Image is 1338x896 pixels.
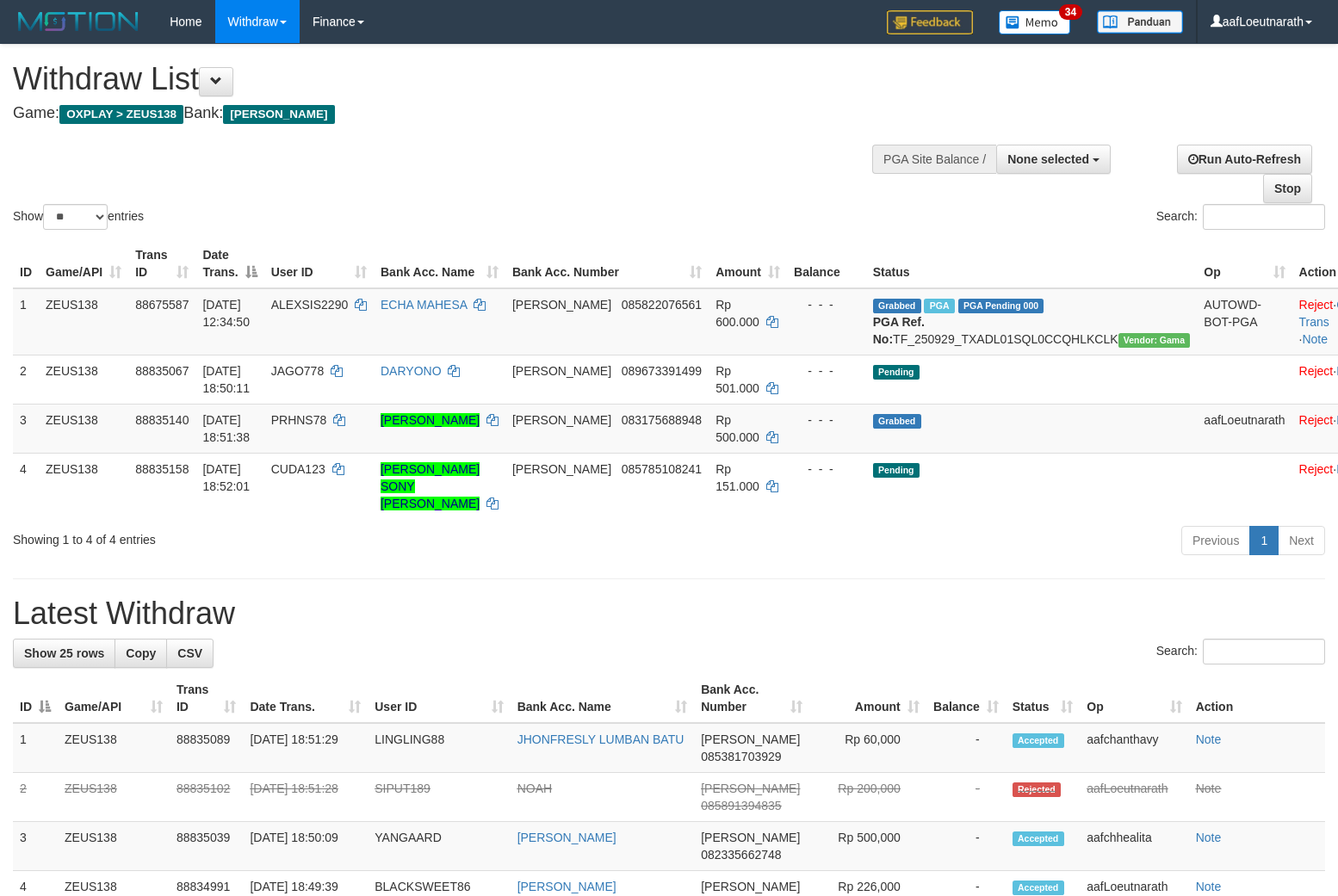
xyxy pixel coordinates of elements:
span: JAGO778 [271,364,324,378]
td: ZEUS138 [39,404,128,453]
td: [DATE] 18:51:28 [243,773,368,822]
span: Accepted [1013,881,1064,895]
img: Button%20Memo.svg [999,10,1071,34]
span: 88675587 [135,298,189,312]
input: Search: [1203,639,1325,664]
span: Pending [873,365,920,380]
td: SIPUT189 [368,773,510,822]
select: Showentries [43,204,108,230]
th: Status [866,239,1198,288]
span: [PERSON_NAME] [512,364,611,378]
th: Status: activate to sort column ascending [1006,674,1081,723]
span: Vendor URL: https://trx31.1velocity.biz [1118,333,1191,348]
th: Game/API: activate to sort column ascending [58,674,170,723]
th: Bank Acc. Name: activate to sort column ascending [511,674,695,723]
td: 2 [13,773,58,822]
label: Search: [1156,639,1325,664]
td: aafLoeutnarath [1197,404,1292,453]
h1: Latest Withdraw [13,596,1325,631]
th: Date Trans.: activate to sort column ascending [243,674,368,723]
span: Copy 085785108241 to clipboard [622,462,702,476]
td: ZEUS138 [39,453,128,519]
a: Stop [1263,174,1312,203]
td: Rp 200,000 [809,773,926,822]
td: 1 [13,288,39,355]
th: Balance: activate to sort column ascending [926,674,1006,723]
span: 88835140 [135,413,189,427]
a: Show 25 rows [13,639,115,668]
span: CSV [177,646,202,660]
span: [DATE] 18:51:38 [202,413,250,444]
span: Rp 500.000 [715,413,759,444]
span: Rp 151.000 [715,462,759,493]
span: Rp 501.000 [715,364,759,395]
td: aafchhealita [1080,822,1188,871]
span: Copy 085891394835 to clipboard [701,799,781,813]
a: [PERSON_NAME] [381,413,480,427]
span: Pending [873,463,920,478]
label: Show entries [13,204,144,230]
span: 88835067 [135,364,189,378]
td: ZEUS138 [58,822,170,871]
th: User ID: activate to sort column ascending [368,674,510,723]
span: PGA Pending [958,299,1044,313]
span: Copy 085822076561 to clipboard [622,298,702,312]
span: Grabbed [873,414,921,429]
a: Run Auto-Refresh [1177,145,1312,174]
th: Amount: activate to sort column ascending [709,239,787,288]
h1: Withdraw List [13,62,875,96]
a: Note [1196,782,1222,795]
span: [PERSON_NAME] [512,298,611,312]
th: Amount: activate to sort column ascending [809,674,926,723]
td: Rp 60,000 [809,723,926,773]
a: JHONFRESLY LUMBAN BATU [517,732,684,746]
td: 3 [13,404,39,453]
b: PGA Ref. No: [873,315,925,346]
td: [DATE] 18:50:09 [243,822,368,871]
a: Copy [115,639,167,668]
span: Copy 089673391499 to clipboard [622,364,702,378]
th: Op: activate to sort column ascending [1080,674,1188,723]
span: Show 25 rows [24,646,104,660]
span: Marked by aafpengsreynich [924,299,954,313]
td: ZEUS138 [58,723,170,773]
th: Op: activate to sort column ascending [1197,239,1292,288]
td: LINGLING88 [368,723,510,773]
a: Reject [1299,462,1334,476]
span: [DATE] 18:50:11 [202,364,250,395]
div: Showing 1 to 4 of 4 entries [13,524,545,548]
th: Trans ID: activate to sort column ascending [128,239,195,288]
span: OXPLAY > ZEUS138 [59,105,183,124]
a: Reject [1299,413,1334,427]
a: ECHA MAHESA [381,298,467,312]
th: Game/API: activate to sort column ascending [39,239,128,288]
th: ID [13,239,39,288]
span: [PERSON_NAME] [512,413,611,427]
button: None selected [996,145,1111,174]
div: - - - [794,296,859,313]
th: User ID: activate to sort column ascending [264,239,374,288]
a: Note [1196,732,1222,746]
td: - [926,773,1006,822]
a: 1 [1249,526,1279,555]
th: Bank Acc. Number: activate to sort column ascending [694,674,809,723]
a: Note [1302,332,1328,346]
span: [PERSON_NAME] [701,782,800,795]
span: Rp 600.000 [715,298,759,329]
a: [PERSON_NAME] [517,880,616,893]
th: Date Trans.: activate to sort column descending [195,239,263,288]
td: 4 [13,453,39,519]
span: Copy 082335662748 to clipboard [701,848,781,862]
label: Search: [1156,204,1325,230]
input: Search: [1203,204,1325,230]
td: aafLoeutnarath [1080,773,1188,822]
img: MOTION_logo.png [13,9,144,34]
h4: Game: Bank: [13,105,875,122]
span: PRHNS78 [271,413,327,427]
td: 88835039 [170,822,243,871]
span: None selected [1007,152,1089,166]
span: [DATE] 18:52:01 [202,462,250,493]
td: 88835089 [170,723,243,773]
td: 2 [13,355,39,404]
td: - [926,723,1006,773]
